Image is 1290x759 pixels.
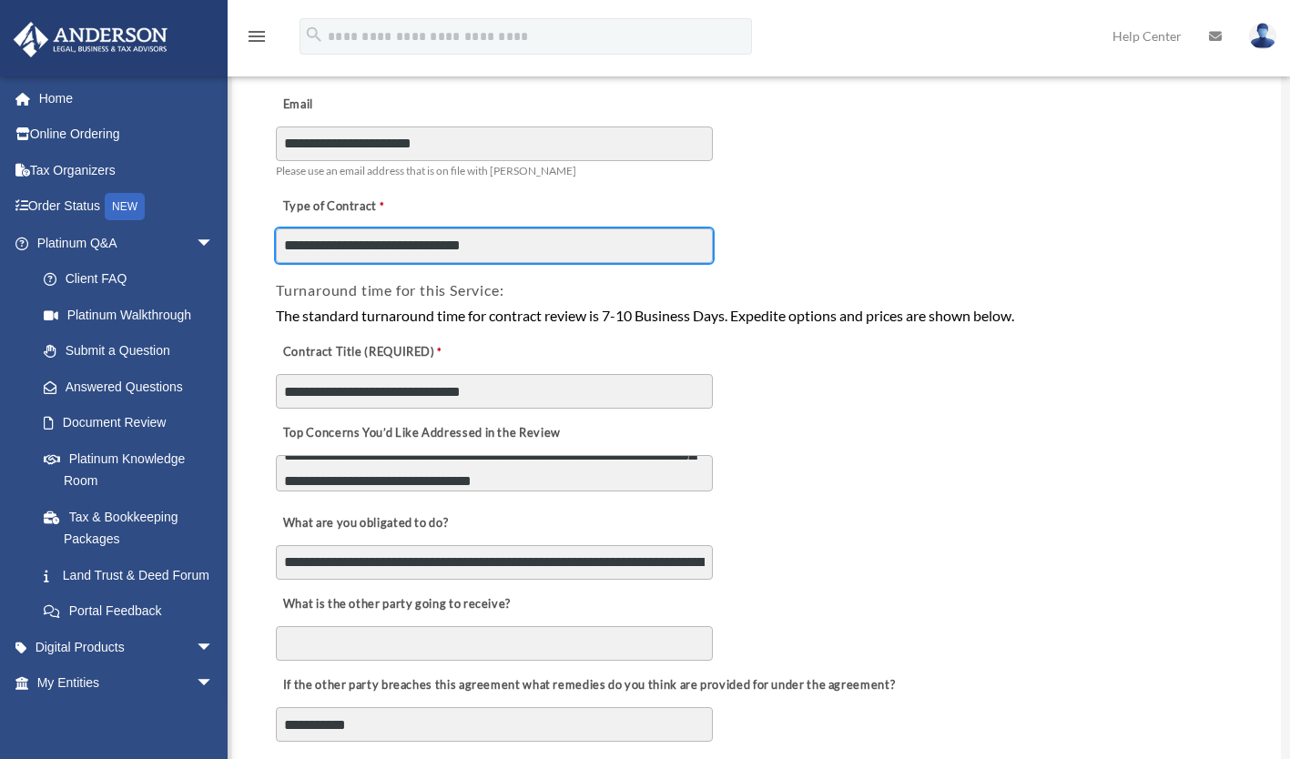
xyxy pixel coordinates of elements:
a: Tax Organizers [13,152,241,188]
a: My Entitiesarrow_drop_down [13,665,241,702]
span: arrow_drop_down [196,629,232,666]
a: Answered Questions [25,369,241,405]
a: Platinum Walkthrough [25,297,241,333]
div: NEW [105,193,145,220]
i: search [304,25,324,45]
a: Digital Productsarrow_drop_down [13,629,241,665]
label: If the other party breaches this agreement what remedies do you think are provided for under the ... [276,673,899,699]
span: Turnaround time for this Service: [276,281,503,299]
a: Platinum Q&Aarrow_drop_down [13,225,241,261]
img: User Pic [1249,23,1276,49]
span: Please use an email address that is on file with [PERSON_NAME] [276,164,576,177]
i: menu [246,25,268,47]
a: Document Review [25,405,232,441]
label: What are you obligated to do? [276,511,458,537]
span: arrow_drop_down [196,665,232,703]
a: Order StatusNEW [13,188,241,226]
label: What is the other party going to receive? [276,592,515,618]
a: Client FAQ [25,261,241,298]
a: Submit a Question [25,333,241,369]
span: arrow_drop_down [196,225,232,262]
label: Email [276,92,458,117]
a: Land Trust & Deed Forum [25,557,241,593]
a: Home [13,80,241,116]
a: Online Ordering [13,116,241,153]
a: Platinum Knowledge Room [25,440,241,499]
div: The standard turnaround time for contract review is 7-10 Business Days. Expedite options and pric... [276,304,1237,328]
a: Portal Feedback [25,593,241,630]
label: Top Concerns You’d Like Addressed in the Review [276,421,565,447]
label: Contract Title (REQUIRED) [276,340,458,366]
label: Type of Contract [276,195,458,220]
a: menu [246,32,268,47]
img: Anderson Advisors Platinum Portal [8,22,173,57]
a: Tax & Bookkeeping Packages [25,499,241,557]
